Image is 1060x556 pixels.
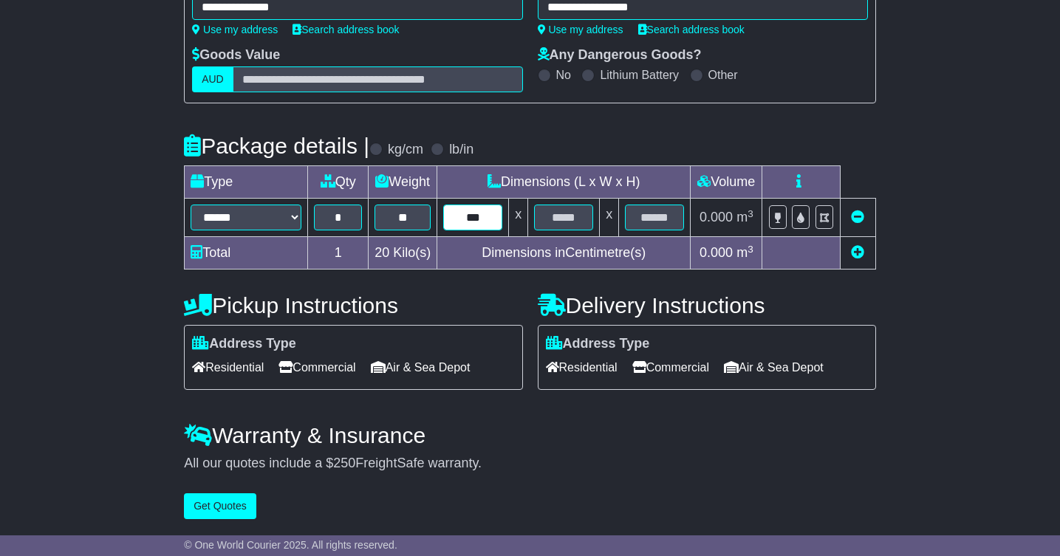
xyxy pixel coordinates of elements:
span: m [736,210,753,224]
span: 250 [333,456,355,470]
label: Address Type [546,336,650,352]
div: All our quotes include a $ FreightSafe warranty. [184,456,876,472]
h4: Warranty & Insurance [184,423,876,447]
sup: 3 [748,244,753,255]
label: Other [708,68,738,82]
a: Search address book [293,24,399,35]
td: Qty [308,166,369,199]
td: x [600,199,619,237]
label: Lithium Battery [600,68,679,82]
span: Air & Sea Depot [371,356,471,379]
span: Residential [192,356,264,379]
h4: Delivery Instructions [538,293,876,318]
h4: Package details | [184,134,369,158]
span: Commercial [278,356,355,379]
a: Add new item [851,245,864,260]
td: Dimensions in Centimetre(s) [437,237,691,270]
h4: Pickup Instructions [184,293,522,318]
label: kg/cm [388,142,423,158]
span: Air & Sea Depot [724,356,824,379]
label: Address Type [192,336,296,352]
span: 0.000 [700,245,733,260]
sup: 3 [748,208,753,219]
a: Use my address [192,24,278,35]
span: m [736,245,753,260]
span: 20 [375,245,389,260]
span: Residential [546,356,618,379]
label: No [556,68,571,82]
td: Kilo(s) [369,237,437,270]
button: Get Quotes [184,493,256,519]
td: x [509,199,528,237]
label: lb/in [449,142,473,158]
td: Total [185,237,308,270]
label: Any Dangerous Goods? [538,47,702,64]
span: 0.000 [700,210,733,224]
td: Type [185,166,308,199]
td: Dimensions (L x W x H) [437,166,691,199]
td: Volume [691,166,762,199]
span: © One World Courier 2025. All rights reserved. [184,539,397,551]
td: Weight [369,166,437,199]
label: AUD [192,66,233,92]
span: Commercial [632,356,709,379]
label: Goods Value [192,47,280,64]
a: Remove this item [851,210,864,224]
td: 1 [308,237,369,270]
a: Use my address [538,24,623,35]
a: Search address book [638,24,745,35]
